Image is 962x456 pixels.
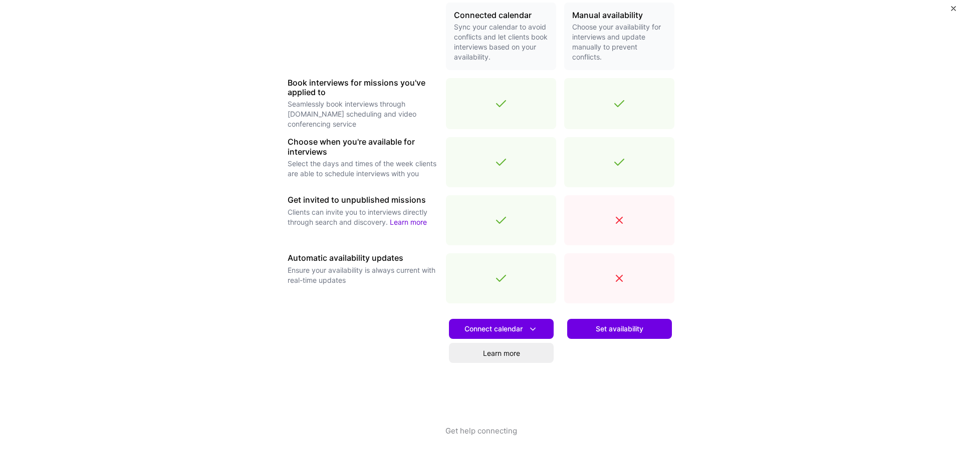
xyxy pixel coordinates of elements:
[567,319,672,339] button: Set availability
[288,137,438,156] h3: Choose when you're available for interviews
[288,253,438,263] h3: Automatic availability updates
[449,343,554,363] a: Learn more
[528,324,538,334] i: icon DownArrowWhite
[288,195,438,205] h3: Get invited to unpublished missions
[288,207,438,227] p: Clients can invite you to interviews directly through search and discovery.
[288,78,438,97] h3: Book interviews for missions you've applied to
[449,319,554,339] button: Connect calendar
[288,265,438,285] p: Ensure your availability is always current with real-time updates
[288,159,438,179] p: Select the days and times of the week clients are able to schedule interviews with you
[390,218,427,226] a: Learn more
[288,99,438,129] p: Seamlessly book interviews through [DOMAIN_NAME] scheduling and video conferencing service
[464,324,538,334] span: Connect calendar
[572,11,666,20] h3: Manual availability
[951,6,956,17] button: Close
[445,425,517,456] button: Get help connecting
[454,22,548,62] p: Sync your calendar to avoid conflicts and let clients book interviews based on your availability.
[596,324,643,334] span: Set availability
[454,11,548,20] h3: Connected calendar
[572,22,666,62] p: Choose your availability for interviews and update manually to prevent conflicts.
